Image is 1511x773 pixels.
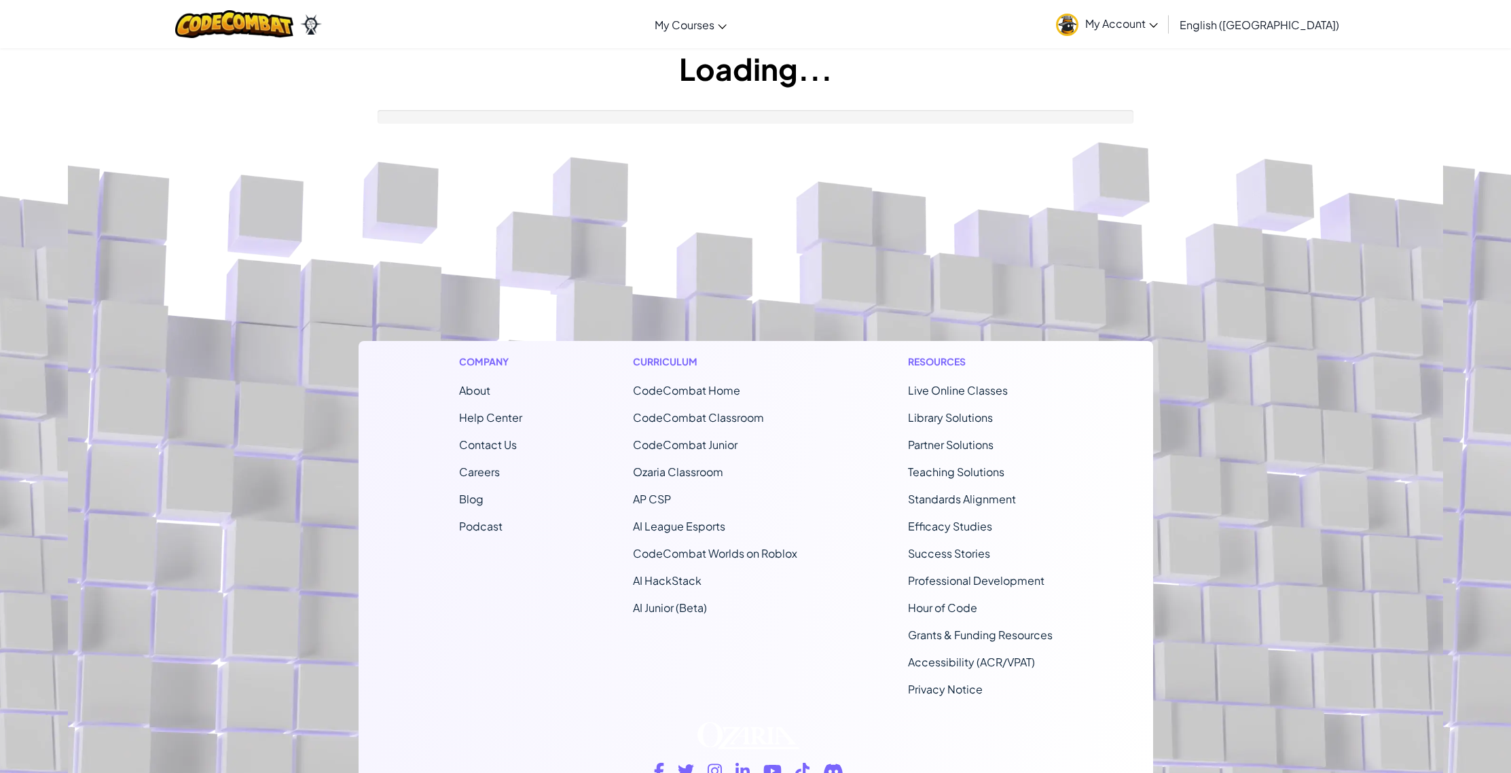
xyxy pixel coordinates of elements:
a: Professional Development [908,573,1044,588]
h1: Resources [908,355,1053,369]
a: My Courses [648,6,733,43]
span: My Account [1085,16,1158,31]
a: Standards Alignment [908,492,1016,506]
h1: Company [459,355,522,369]
a: AI League Esports [633,519,725,533]
a: CodeCombat Worlds on Roblox [633,546,797,560]
a: Partner Solutions [908,437,994,452]
a: Teaching Solutions [908,465,1004,479]
img: avatar [1056,14,1078,36]
a: AP CSP [633,492,671,506]
a: Success Stories [908,546,990,560]
span: Contact Us [459,437,517,452]
span: My Courses [655,18,714,32]
a: Help Center [459,410,522,425]
a: CodeCombat Classroom [633,410,764,425]
a: Blog [459,492,484,506]
a: Live Online Classes [908,383,1008,397]
a: Privacy Notice [908,682,983,696]
a: Grants & Funding Resources [908,628,1053,642]
a: My Account [1049,3,1165,46]
span: English ([GEOGRAPHIC_DATA]) [1180,18,1339,32]
a: AI HackStack [633,573,702,588]
a: Library Solutions [908,410,993,425]
a: CodeCombat Junior [633,437,738,452]
a: English ([GEOGRAPHIC_DATA]) [1173,6,1346,43]
a: About [459,383,490,397]
img: CodeCombat logo [175,10,294,38]
h1: Curriculum [633,355,797,369]
a: Efficacy Studies [908,519,992,533]
img: Ozaria [300,14,322,35]
a: Careers [459,465,500,479]
a: AI Junior (Beta) [633,600,707,615]
img: Ozaria logo [697,722,800,749]
a: Ozaria Classroom [633,465,723,479]
a: Podcast [459,519,503,533]
a: Hour of Code [908,600,977,615]
span: CodeCombat Home [633,383,740,397]
a: Accessibility (ACR/VPAT) [908,655,1035,669]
